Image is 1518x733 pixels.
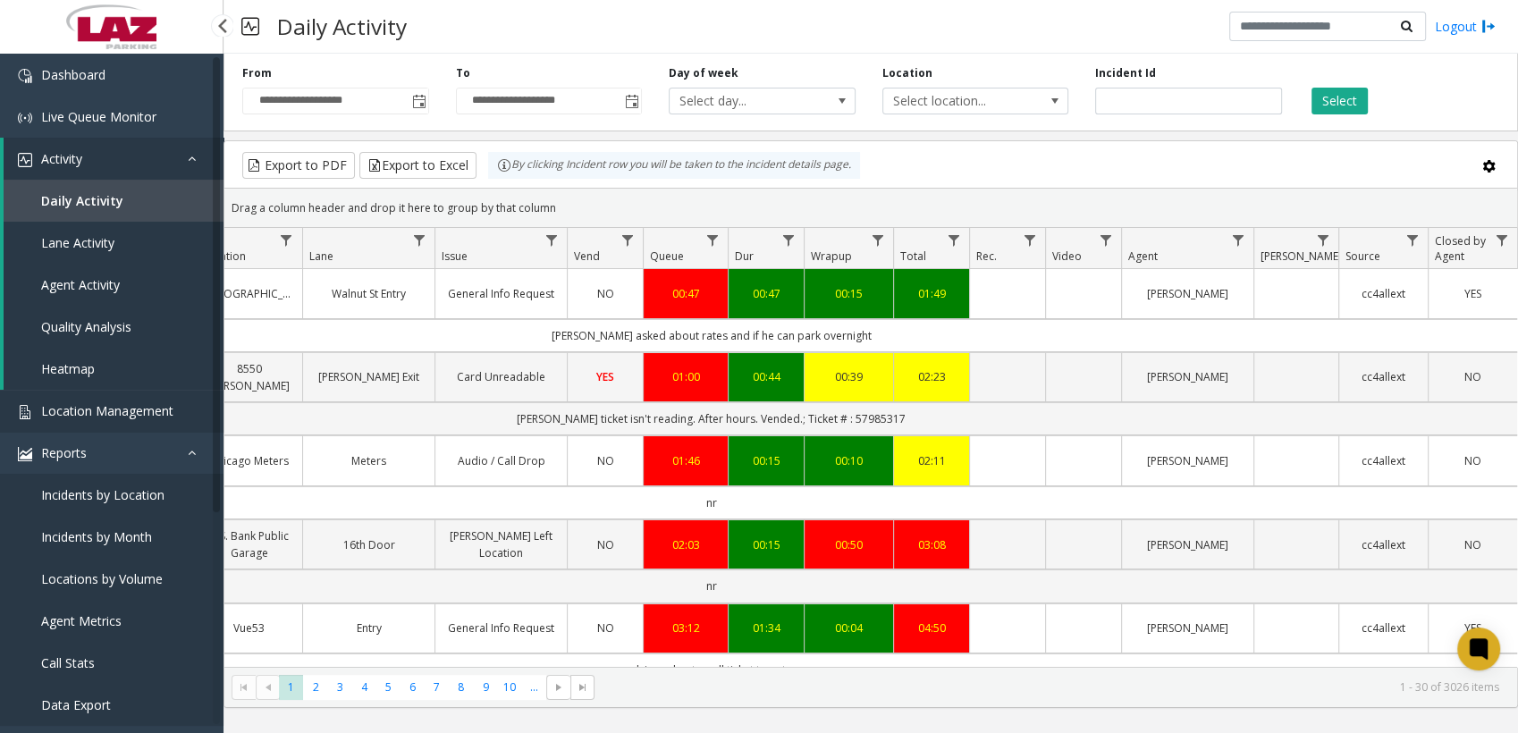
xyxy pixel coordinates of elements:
a: Vend Filter Menu [615,228,639,252]
a: cc4allext [1350,536,1417,553]
span: NO [597,537,614,552]
button: Export to Excel [359,152,476,179]
label: Day of week [669,65,738,81]
div: 00:47 [654,285,717,302]
a: [PERSON_NAME] [1133,536,1243,553]
a: NO [578,452,632,469]
label: From [242,65,272,81]
span: Call Stats [41,654,95,671]
a: YES [1439,285,1506,302]
span: Queue [650,249,684,264]
div: 01:46 [654,452,717,469]
span: Go to the last page [576,680,590,695]
a: 8550 [PERSON_NAME] [207,360,291,394]
div: 00:47 [739,285,793,302]
span: Total [900,249,926,264]
a: [PERSON_NAME] [1133,285,1243,302]
a: Wrapup Filter Menu [865,228,890,252]
a: [PERSON_NAME] [1133,452,1243,469]
span: Select day... [670,88,817,114]
img: pageIcon [241,4,259,48]
span: Dur [735,249,754,264]
span: Source [1345,249,1380,264]
a: Agent Filter Menu [1226,228,1250,252]
span: NO [597,286,614,301]
div: 00:39 [815,368,882,385]
a: Lane Activity [4,222,223,264]
div: 02:03 [654,536,717,553]
span: Lane Activity [41,234,114,251]
a: Daily Activity [4,180,223,222]
a: Rec. Filter Menu [1017,228,1042,252]
span: Page 4 [352,675,376,699]
label: To [456,65,470,81]
span: Page 11 [522,675,546,699]
span: Go to the next page [546,675,570,700]
a: Location Filter Menu [274,228,299,252]
a: 00:15 [815,285,882,302]
a: 01:34 [739,619,793,636]
a: U.S. Bank Public Garage [207,527,291,561]
a: 00:50 [815,536,882,553]
a: 01:00 [654,368,717,385]
a: General Info Request [446,619,556,636]
a: 00:04 [815,619,882,636]
img: 'icon' [18,447,32,461]
a: cc4allext [1350,368,1417,385]
span: Locations by Volume [41,570,163,587]
span: Page 7 [425,675,449,699]
button: Export to PDF [242,152,355,179]
a: Vue53 [207,619,291,636]
a: [GEOGRAPHIC_DATA] [207,285,291,302]
a: YES [1439,619,1506,636]
a: Meters [314,452,424,469]
a: 16th Door [314,536,424,553]
div: Drag a column header and drop it here to group by that column [224,192,1517,223]
a: [PERSON_NAME] [1133,368,1243,385]
a: Video Filter Menu [1093,228,1117,252]
span: Rec. [976,249,997,264]
a: Parker Filter Menu [1311,228,1335,252]
a: Closed by Agent Filter Menu [1489,228,1514,252]
span: NO [1464,453,1481,468]
span: Page 6 [401,675,425,699]
span: [PERSON_NAME] [1261,249,1342,264]
span: Agent Metrics [41,612,122,629]
a: 03:12 [654,619,717,636]
label: Incident Id [1095,65,1156,81]
div: By clicking Incident row you will be taken to the incident details page. [488,152,860,179]
span: Toggle popup [409,88,428,114]
span: Wrapup [811,249,852,264]
a: Audio / Call Drop [446,452,556,469]
span: Vend [574,249,600,264]
span: Lane [309,249,333,264]
span: Select location... [883,88,1031,114]
span: Page 10 [498,675,522,699]
h3: Daily Activity [268,4,416,48]
a: cc4allext [1350,285,1417,302]
a: NO [578,285,632,302]
img: infoIcon.svg [497,158,511,173]
span: Page 9 [473,675,497,699]
span: Live Queue Monitor [41,108,156,125]
a: NO [1439,452,1506,469]
span: Go to the last page [570,675,595,700]
span: Go to the next page [552,680,566,695]
a: 01:49 [905,285,958,302]
a: 00:44 [739,368,793,385]
a: Issue Filter Menu [539,228,563,252]
a: YES [578,368,632,385]
button: Select [1311,88,1368,114]
span: Location [202,249,246,264]
span: YES [596,369,614,384]
div: 00:15 [739,536,793,553]
span: Activity [41,150,82,167]
a: 03:08 [905,536,958,553]
span: NO [597,453,614,468]
a: cc4allext [1350,619,1417,636]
